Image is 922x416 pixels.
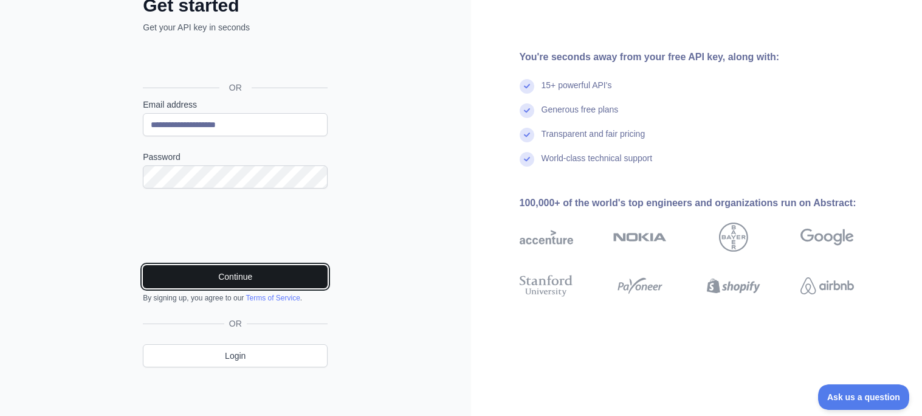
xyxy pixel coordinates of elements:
[143,265,328,288] button: Continue
[542,79,612,103] div: 15+ powerful API's
[520,223,573,252] img: accenture
[542,103,619,128] div: Generous free plans
[520,128,534,142] img: check mark
[818,384,910,410] iframe: Toggle Customer Support
[520,152,534,167] img: check mark
[246,294,300,302] a: Terms of Service
[520,272,573,299] img: stanford university
[137,47,331,74] iframe: Sign in with Google Button
[143,344,328,367] a: Login
[224,317,247,330] span: OR
[542,152,653,176] div: World-class technical support
[542,128,645,152] div: Transparent and fair pricing
[143,203,328,251] iframe: reCAPTCHA
[219,81,252,94] span: OR
[800,223,854,252] img: google
[800,272,854,299] img: airbnb
[143,293,328,303] div: By signing up, you agree to our .
[143,21,328,33] p: Get your API key in seconds
[707,272,760,299] img: shopify
[520,103,534,118] img: check mark
[520,79,534,94] img: check mark
[143,151,328,163] label: Password
[613,223,667,252] img: nokia
[143,99,328,111] label: Email address
[613,272,667,299] img: payoneer
[719,223,748,252] img: bayer
[520,196,893,210] div: 100,000+ of the world's top engineers and organizations run on Abstract:
[520,50,893,64] div: You're seconds away from your free API key, along with:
